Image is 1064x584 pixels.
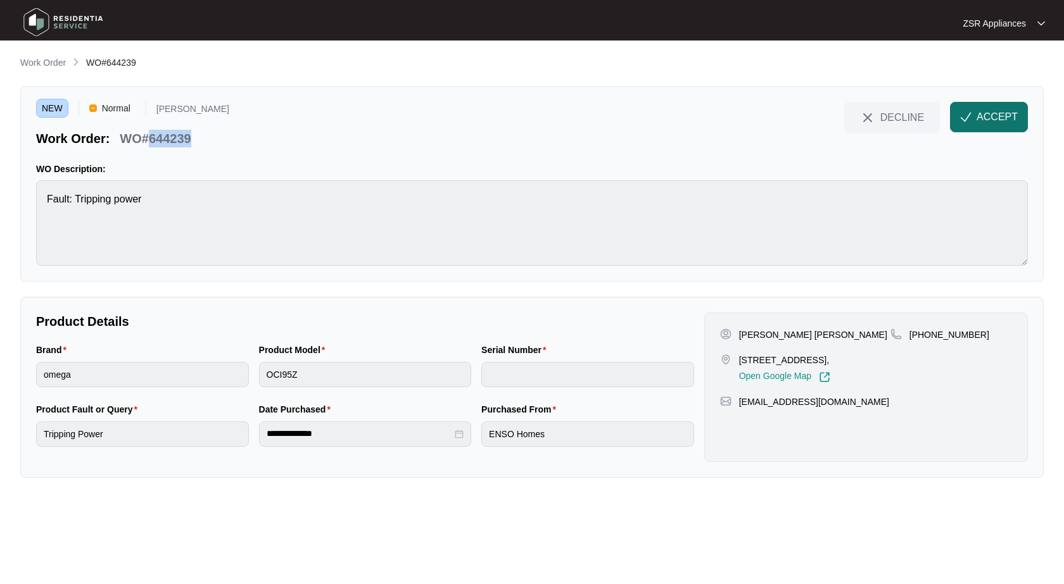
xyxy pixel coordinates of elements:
input: Brand [36,362,249,387]
img: map-pin [890,328,902,340]
input: Date Purchased [267,427,453,440]
img: Link-External [819,371,830,383]
label: Serial Number [481,344,551,356]
img: Vercel Logo [89,104,97,112]
button: check-IconACCEPT [950,102,1028,132]
img: chevron-right [71,57,81,67]
img: check-Icon [960,111,972,123]
p: [PHONE_NUMBER] [909,328,989,341]
label: Product Fault or Query [36,403,142,416]
span: WO#644239 [86,58,136,68]
label: Date Purchased [259,403,336,416]
button: close-IconDECLINE [844,102,940,132]
p: [PERSON_NAME] [PERSON_NAME] [739,328,887,341]
a: Open Google Map [739,371,830,383]
p: Work Order [20,56,66,69]
a: Work Order [18,56,68,70]
img: map-pin [720,395,731,407]
label: Product Model [259,344,331,356]
p: Product Details [36,313,694,330]
img: close-Icon [860,110,875,125]
input: Product Fault or Query [36,421,249,447]
p: WO#644239 [120,130,191,147]
img: dropdown arrow [1037,20,1045,27]
span: NEW [36,99,68,118]
span: Normal [97,99,136,118]
img: residentia service logo [19,3,108,41]
span: ACCEPT [977,109,1018,125]
p: [STREET_ADDRESS], [739,354,830,366]
p: WO Description: [36,163,1028,175]
span: DECLINE [880,110,924,124]
p: [EMAIL_ADDRESS][DOMAIN_NAME] [739,395,889,408]
img: map-pin [720,354,731,365]
input: Serial Number [481,362,694,387]
p: ZSR Appliances [963,17,1026,30]
img: user-pin [720,328,731,340]
p: Work Order: [36,130,110,147]
input: Purchased From [481,421,694,447]
input: Product Model [259,362,472,387]
p: [PERSON_NAME] [156,104,229,118]
label: Purchased From [481,403,561,416]
textarea: Fault: Tripping power [36,180,1028,266]
label: Brand [36,344,72,356]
